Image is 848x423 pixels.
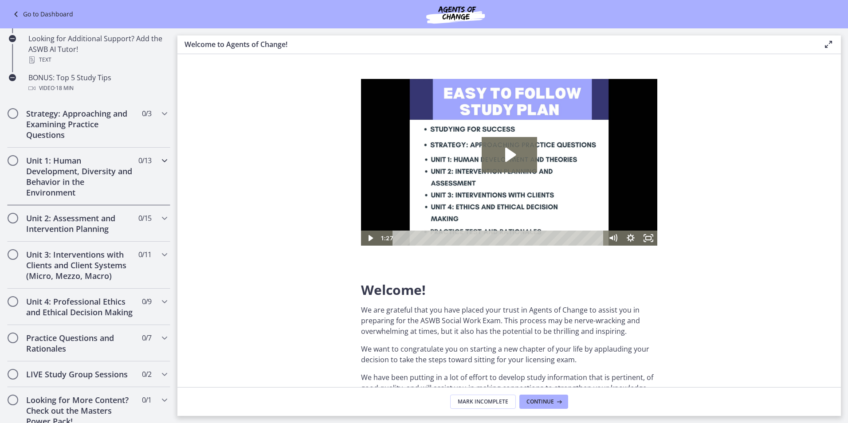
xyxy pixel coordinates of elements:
[519,395,568,409] button: Continue
[361,305,657,337] p: We are grateful that you have placed your trust in Agents of Change to assist you in preparing fo...
[261,152,279,167] button: Show settings menu
[28,72,167,94] div: BONUS: Top 5 Study Tips
[142,369,151,380] span: 0 / 2
[28,55,167,65] div: Text
[450,395,516,409] button: Mark Incomplete
[26,333,134,354] h2: Practice Questions and Rationales
[28,33,167,65] div: Looking for Additional Support? Add the ASWB AI Tutor!
[26,108,134,140] h2: Strategy: Approaching and Examining Practice Questions
[121,58,176,94] button: Play Video: c1o6hcmjueu5qasqsu00.mp4
[402,4,509,25] img: Agents of Change
[138,213,151,223] span: 0 / 15
[361,344,657,365] p: We want to congratulate you on starting a new chapter of your life by applauding your decision to...
[458,398,508,405] span: Mark Incomplete
[138,155,151,166] span: 0 / 13
[142,333,151,343] span: 0 / 7
[26,155,134,198] h2: Unit 1: Human Development, Diversity and Behavior in the Environment
[26,369,134,380] h2: LIVE Study Group Sessions
[26,249,134,281] h2: Unit 3: Interventions with Clients and Client Systems (Micro, Mezzo, Macro)
[279,152,296,167] button: Fullscreen
[11,9,73,20] a: Go to Dashboard
[361,281,426,299] span: Welcome!
[138,249,151,260] span: 0 / 11
[185,39,809,50] h3: Welcome to Agents of Change!
[26,213,134,234] h2: Unit 2: Assessment and Intervention Planning
[38,152,239,167] div: Playbar
[243,152,261,167] button: Mute
[28,83,167,94] div: Video
[142,395,151,405] span: 0 / 1
[55,83,74,94] span: · 18 min
[526,398,554,405] span: Continue
[142,296,151,307] span: 0 / 9
[142,108,151,119] span: 0 / 3
[26,296,134,317] h2: Unit 4: Professional Ethics and Ethical Decision Making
